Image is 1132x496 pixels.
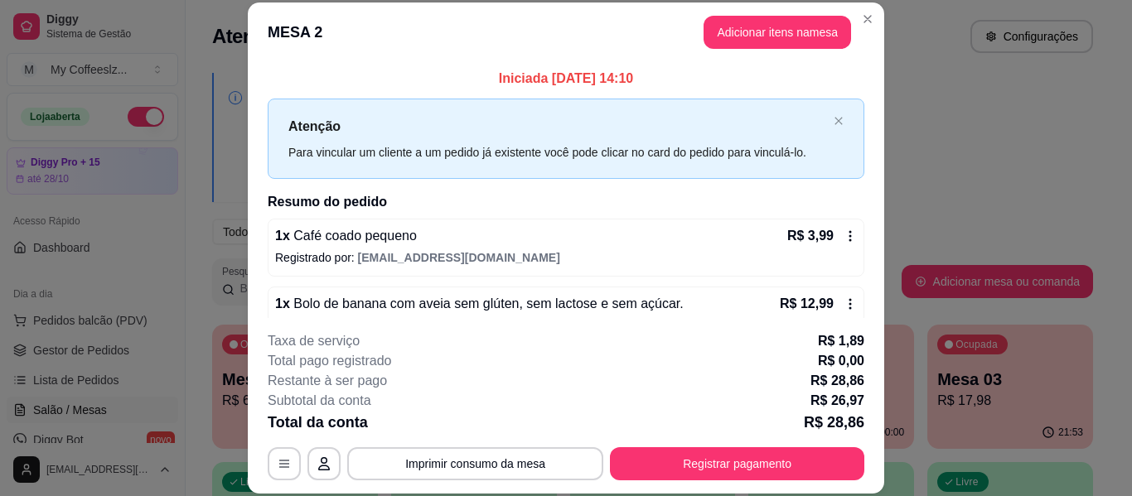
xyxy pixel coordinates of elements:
p: Subtotal da conta [268,391,371,411]
div: Para vincular um cliente a um pedido já existente você pode clicar no card do pedido para vinculá... [288,143,827,161]
span: [EMAIL_ADDRESS][DOMAIN_NAME] [358,251,560,264]
button: Close [854,6,881,32]
p: Total pago registrado [268,351,391,371]
p: R$ 1,89 [818,331,864,351]
p: R$ 28,86 [804,411,864,434]
p: R$ 26,97 [810,391,864,411]
p: Iniciada [DATE] 14:10 [268,69,864,89]
p: R$ 0,00 [818,351,864,371]
p: R$ 28,86 [810,371,864,391]
p: Registrado por: [275,249,857,266]
p: R$ 12,99 [780,294,834,314]
p: 1 x [275,226,417,246]
span: Bolo de banana com aveia sem glúten, sem lactose e sem açúcar. [290,296,684,311]
p: Atenção [288,116,827,137]
p: Taxa de serviço [268,331,360,351]
p: 1 x [275,294,684,314]
button: Registrar pagamento [610,447,864,480]
p: Total da conta [268,411,368,434]
p: Restante à ser pago [268,371,387,391]
p: R$ 3,99 [787,226,834,246]
span: Café coado pequeno [290,229,417,243]
header: MESA 2 [248,2,884,62]
span: close [834,116,844,126]
button: Adicionar itens namesa [704,16,851,49]
button: close [834,116,844,127]
h2: Resumo do pedido [268,192,864,212]
button: Imprimir consumo da mesa [347,447,603,480]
